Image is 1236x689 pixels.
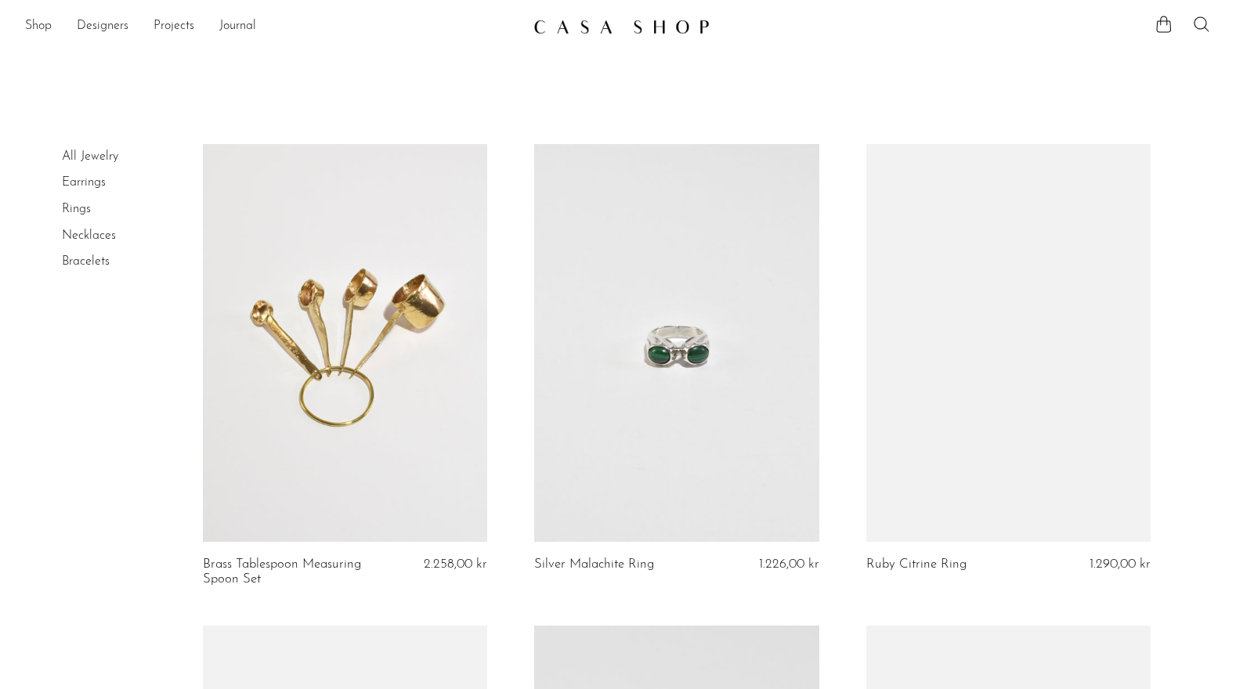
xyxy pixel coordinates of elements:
a: Shop [25,16,52,37]
a: Brass Tablespoon Measuring Spoon Set [203,557,392,586]
a: Ruby Citrine Ring [866,557,967,572]
a: Designers [77,16,128,37]
a: Rings [62,203,91,215]
a: Journal [219,16,256,37]
nav: Desktop navigation [25,13,521,40]
span: 1.226,00 kr [759,557,819,571]
a: All Jewelry [62,150,118,163]
span: 2.258,00 kr [424,557,487,571]
a: Projects [154,16,194,37]
a: Bracelets [62,255,110,268]
a: Silver Malachite Ring [534,557,654,572]
a: Necklaces [62,229,116,242]
ul: NEW HEADER MENU [25,13,521,40]
span: 1.290,00 kr [1090,557,1151,571]
a: Earrings [62,176,106,189]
